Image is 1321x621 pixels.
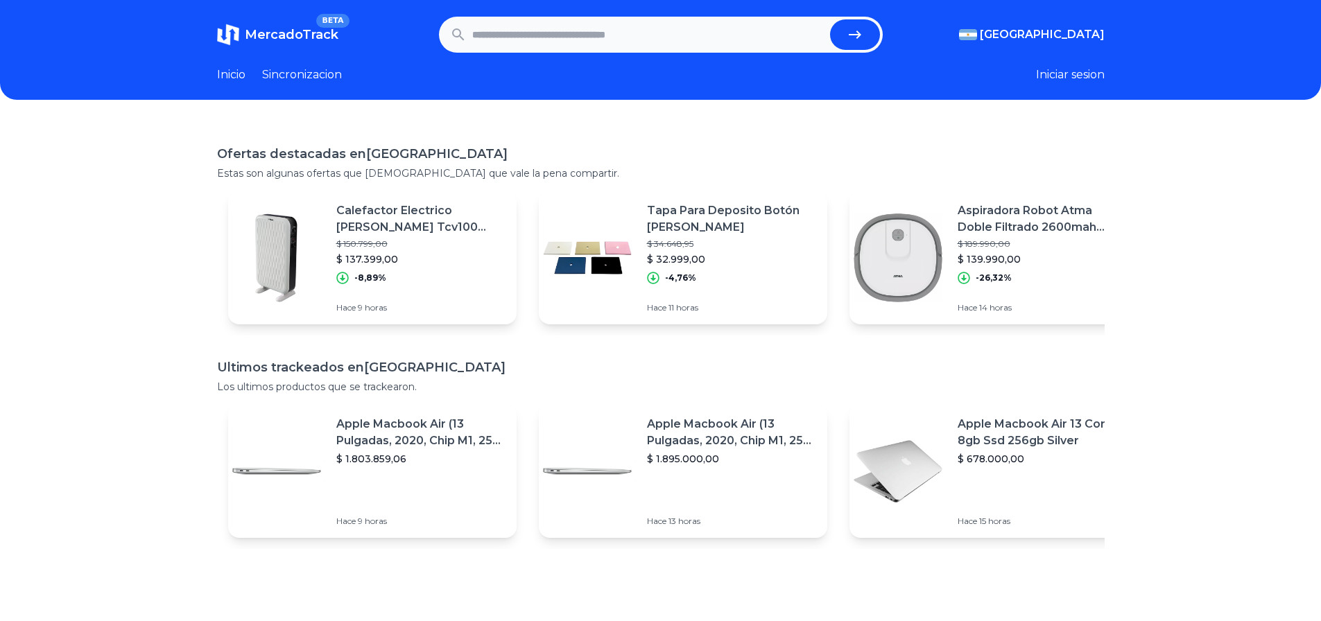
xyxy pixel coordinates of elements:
p: $ 1.803.859,06 [336,452,506,466]
img: Argentina [959,29,977,40]
h1: Ofertas destacadas en [GEOGRAPHIC_DATA] [217,144,1105,164]
a: Featured imageApple Macbook Air 13 Core I5 8gb Ssd 256gb Silver$ 678.000,00Hace 15 horas [849,405,1138,538]
a: Featured imageAspiradora Robot Atma Doble Filtrado 2600mah 400ml Blanco$ 189.990,00$ 139.990,00-2... [849,191,1138,324]
a: MercadoTrackBETA [217,24,338,46]
img: Featured image [228,423,325,520]
p: Tapa Para Deposito Botón [PERSON_NAME] [647,202,816,236]
p: -26,32% [976,272,1012,283]
img: Featured image [539,209,636,306]
p: Apple Macbook Air 13 Core I5 8gb Ssd 256gb Silver [958,416,1127,449]
p: Hace 11 horas [647,302,816,313]
p: $ 678.000,00 [958,452,1127,466]
img: Featured image [849,423,947,520]
p: $ 34.648,95 [647,238,816,250]
p: Hace 14 horas [958,302,1127,313]
span: MercadoTrack [245,27,338,42]
a: Featured imageApple Macbook Air (13 Pulgadas, 2020, Chip M1, 256 Gb De Ssd, 8 Gb De Ram) - Plata$... [539,405,827,538]
p: Hace 13 horas [647,516,816,527]
p: $ 139.990,00 [958,252,1127,266]
a: Sincronizacion [262,67,342,83]
p: Calefactor Electrico [PERSON_NAME] Tcv100 2200w Pie Pared Color Blanco/negro [336,202,506,236]
a: Featured imageApple Macbook Air (13 Pulgadas, 2020, Chip M1, 256 Gb De Ssd, 8 Gb De Ram) - Plata$... [228,405,517,538]
p: $ 1.895.000,00 [647,452,816,466]
p: Apple Macbook Air (13 Pulgadas, 2020, Chip M1, 256 Gb De Ssd, 8 Gb De Ram) - Plata [647,416,816,449]
img: Featured image [228,209,325,306]
img: MercadoTrack [217,24,239,46]
p: -4,76% [665,272,696,283]
p: $ 189.990,00 [958,238,1127,250]
button: [GEOGRAPHIC_DATA] [959,26,1105,43]
p: -8,89% [354,272,386,283]
p: $ 32.999,00 [647,252,816,266]
h1: Ultimos trackeados en [GEOGRAPHIC_DATA] [217,358,1105,377]
p: $ 150.799,00 [336,238,506,250]
p: Hace 15 horas [958,516,1127,527]
p: Los ultimos productos que se trackearon. [217,380,1105,394]
p: Hace 9 horas [336,302,506,313]
p: $ 137.399,00 [336,252,506,266]
span: BETA [316,14,349,28]
img: Featured image [849,209,947,306]
a: Featured imageTapa Para Deposito Botón [PERSON_NAME]$ 34.648,95$ 32.999,00-4,76%Hace 11 horas [539,191,827,324]
p: Aspiradora Robot Atma Doble Filtrado 2600mah 400ml Blanco [958,202,1127,236]
p: Estas son algunas ofertas que [DEMOGRAPHIC_DATA] que vale la pena compartir. [217,166,1105,180]
button: Iniciar sesion [1036,67,1105,83]
span: [GEOGRAPHIC_DATA] [980,26,1105,43]
a: Inicio [217,67,245,83]
a: Featured imageCalefactor Electrico [PERSON_NAME] Tcv100 2200w Pie Pared Color Blanco/negro$ 150.7... [228,191,517,324]
p: Hace 9 horas [336,516,506,527]
p: Apple Macbook Air (13 Pulgadas, 2020, Chip M1, 256 Gb De Ssd, 8 Gb De Ram) - Plata [336,416,506,449]
img: Featured image [539,423,636,520]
